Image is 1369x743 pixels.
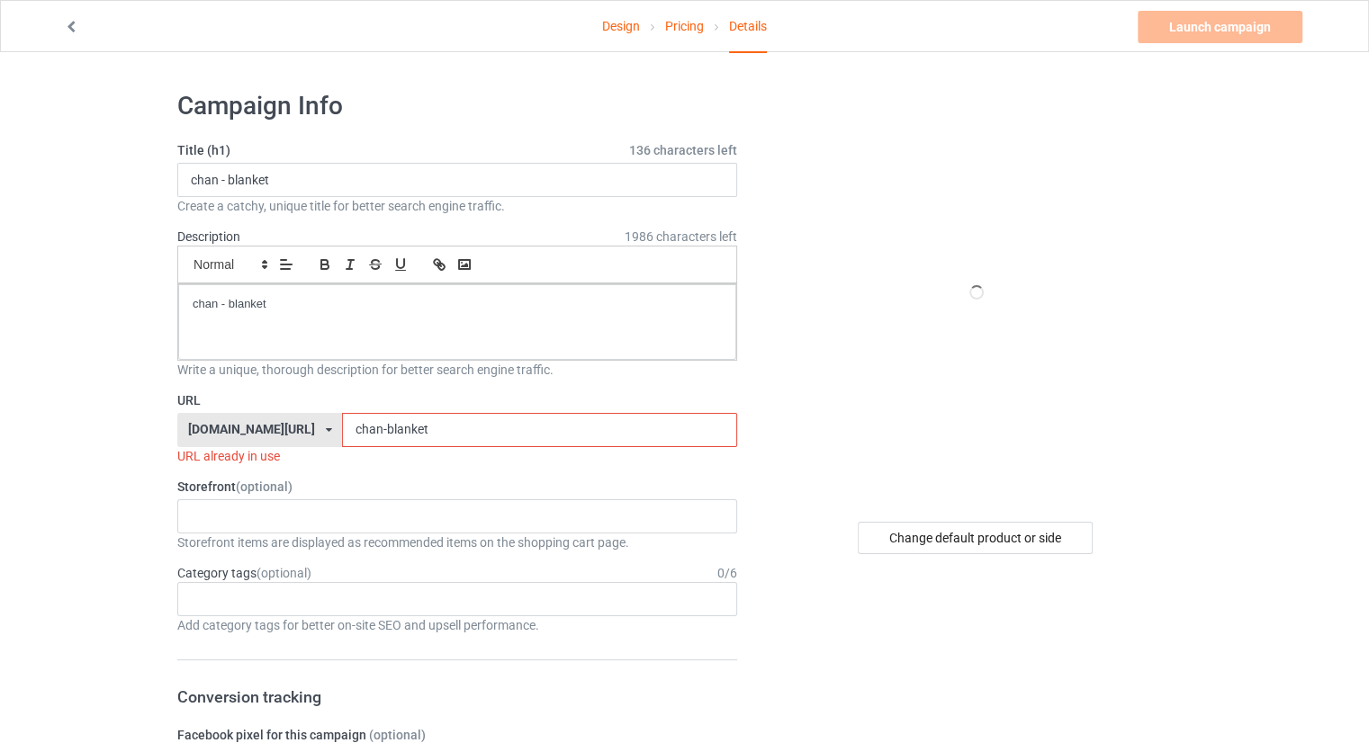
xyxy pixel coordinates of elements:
label: URL [177,391,737,409]
span: (optional) [257,566,311,580]
a: Pricing [665,1,704,51]
label: Description [177,229,240,244]
div: URL already in use [177,447,737,465]
div: Change default product or side [858,522,1093,554]
label: Title (h1) [177,141,737,159]
label: Storefront [177,478,737,496]
div: Create a catchy, unique title for better search engine traffic. [177,197,737,215]
h3: Conversion tracking [177,686,737,707]
h1: Campaign Info [177,90,737,122]
div: 0 / 6 [717,564,737,582]
div: Details [729,1,767,53]
div: Write a unique, thorough description for better search engine traffic. [177,361,737,379]
p: chan - blanket [193,296,722,313]
span: 136 characters left [629,141,737,159]
div: Add category tags for better on-site SEO and upsell performance. [177,616,737,634]
a: Design [602,1,640,51]
div: Storefront items are displayed as recommended items on the shopping cart page. [177,533,737,551]
span: 1986 characters left [625,228,737,246]
span: (optional) [236,479,293,494]
span: (optional) [369,728,426,742]
div: [DOMAIN_NAME][URL] [188,423,315,435]
label: Category tags [177,564,311,582]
